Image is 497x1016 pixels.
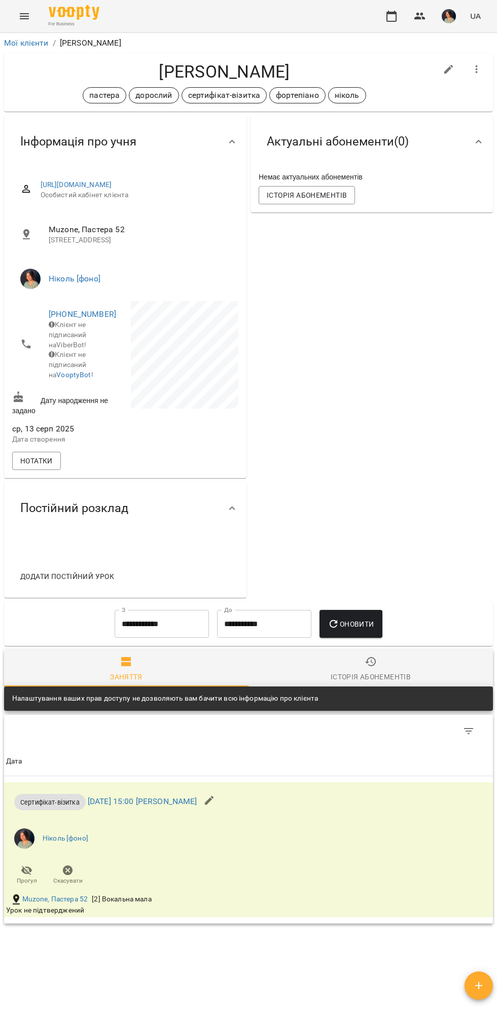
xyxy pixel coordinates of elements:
h4: [PERSON_NAME] [12,61,437,82]
span: Прогул [17,877,37,885]
div: Історія абонементів [331,671,411,683]
span: For Business [49,21,99,27]
li: / [53,37,56,49]
a: [DATE] 15:00 [PERSON_NAME] [88,797,197,807]
p: сертифікат-візитка [188,89,261,101]
span: Історія абонементів [267,189,347,201]
button: Нотатки [12,452,61,470]
div: Немає актуальних абонементів [257,170,487,184]
button: Menu [12,4,37,28]
p: [PERSON_NAME] [60,37,121,49]
div: сертифікат-візитка [182,87,267,103]
div: ніколь [328,87,366,103]
div: Table Toolbar [4,715,493,747]
span: Muzone, Пастера 52 [49,224,230,236]
img: e7cc86ff2ab213a8ed988af7ec1c5bbe.png [442,9,456,23]
span: Постійний розклад [20,500,128,516]
button: Додати постійний урок [16,567,118,586]
button: Оновити [319,610,382,638]
span: Нотатки [20,455,53,467]
div: пастера [83,87,126,103]
img: e7cc86ff2ab213a8ed988af7ec1c5bbe.png [14,828,34,849]
span: Особистий кабінет клієнта [41,190,230,200]
button: UA [466,7,485,25]
span: Клієнт не підписаний на ! [49,350,93,378]
p: ніколь [335,89,360,101]
span: Додати постійний урок [20,570,114,583]
p: фортепіано [276,89,318,101]
div: [2] Вокальна мала [90,892,154,906]
div: Урок не підтверджений [6,905,328,916]
span: UA [470,11,481,21]
span: Сертифікат-візитка [14,797,86,807]
div: фортепіано [269,87,325,103]
a: [URL][DOMAIN_NAME] [41,180,112,189]
span: Дата [6,755,491,768]
button: Фільтр [456,719,481,743]
div: Заняття [110,671,143,683]
div: Дата [6,755,22,768]
span: Інформація про учня [20,134,136,150]
a: Ніколь [фоно] [49,274,100,283]
span: ср, 13 серп 2025 [12,423,123,435]
div: Налаштування ваших прав доступу не дозволяють вам бачити всю інформацію про клієнта [12,690,318,708]
img: Voopty Logo [49,5,99,20]
a: [PHONE_NUMBER] [49,309,116,319]
span: Оновити [328,618,374,630]
a: VooptyBot [56,371,91,379]
a: Ніколь [фоно] [43,833,88,844]
img: Ніколь [фоно] [20,269,41,289]
nav: breadcrumb [4,37,493,49]
div: Постійний розклад [4,482,246,534]
span: Актуальні абонементи ( 0 ) [267,134,409,150]
button: Історія абонементів [259,186,355,204]
a: Мої клієнти [4,38,49,48]
p: [STREET_ADDRESS] [49,235,230,245]
p: дорослий [135,89,172,101]
div: дорослий [129,87,179,103]
div: Інформація про учня [4,116,246,168]
span: Скасувати [53,877,83,885]
button: Прогул [6,861,47,889]
p: Дата створення [12,434,123,445]
div: Актуальні абонементи(0) [251,116,493,168]
span: Клієнт не підписаний на ViberBot! [49,320,87,348]
button: Скасувати [47,861,88,889]
div: Sort [6,755,22,768]
a: Muzone, Пастера 52 [22,894,88,904]
p: пастера [89,89,120,101]
div: Дату народження не задано [10,389,125,418]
